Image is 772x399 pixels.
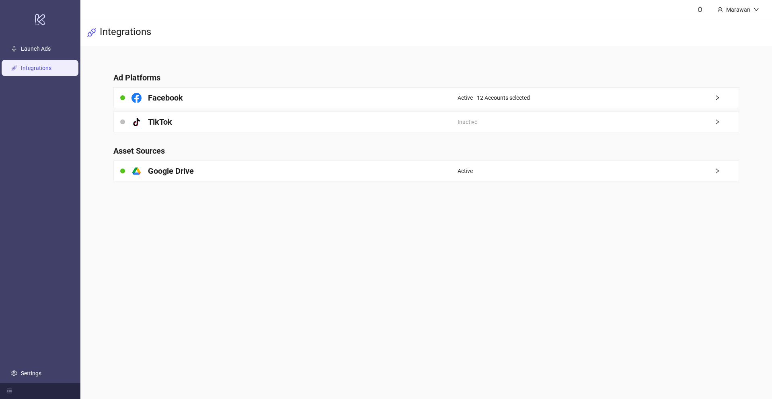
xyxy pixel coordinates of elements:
a: Settings [21,370,41,376]
span: right [715,95,739,101]
span: down [754,7,759,12]
a: Launch Ads [21,45,51,52]
a: Integrations [21,65,51,71]
span: Inactive [458,117,477,126]
span: right [715,119,739,125]
a: FacebookActive - 12 Accounts selectedright [113,87,739,108]
span: right [715,168,739,174]
h4: Facebook [148,92,183,103]
h4: Asset Sources [113,145,739,156]
h3: Integrations [100,26,151,39]
h4: TikTok [148,116,172,128]
span: user [717,7,723,12]
span: Active [458,167,473,175]
span: bell [697,6,703,12]
div: Marawan [723,5,754,14]
a: Google DriveActiveright [113,160,739,181]
a: TikTokInactiveright [113,111,739,132]
h4: Google Drive [148,165,194,177]
span: menu-fold [6,388,12,394]
span: Active - 12 Accounts selected [458,93,530,102]
h4: Ad Platforms [113,72,739,83]
span: api [87,28,96,37]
